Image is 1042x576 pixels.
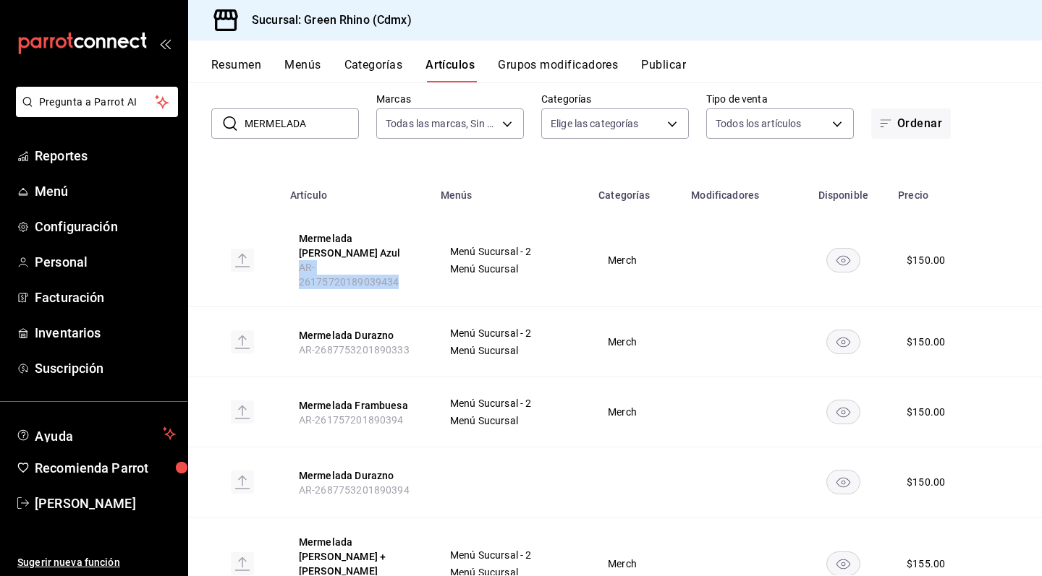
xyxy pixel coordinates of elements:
span: Merch [608,337,664,347]
input: Buscar artículo [245,109,359,138]
span: Pregunta a Parrot AI [39,95,156,110]
span: Ayuda [35,425,157,442]
span: Menú Sucursal - 2 [450,550,572,560]
span: Recomienda Parrot [35,458,176,478]
button: Grupos modificadores [498,58,618,82]
button: Pregunta a Parrot AI [16,87,178,117]
div: $ 150.00 [907,405,945,419]
span: Todos los artículos [716,116,802,131]
button: availability-product [826,551,860,576]
button: availability-product [826,470,860,494]
span: Personal [35,252,176,272]
button: open_drawer_menu [159,38,171,49]
span: AR-2687753201890394 [299,484,410,496]
span: Menú Sucursal - 2 [450,398,572,408]
button: availability-product [826,248,860,272]
span: Menú Sucursal [450,264,572,274]
th: Menús [432,168,590,214]
span: Inventarios [35,323,176,343]
th: Precio [889,168,988,214]
span: Configuración [35,217,176,236]
label: Marcas [376,94,524,104]
span: Reportes [35,146,176,166]
button: Resumen [211,58,261,82]
button: availability-product [826,330,860,354]
span: Sugerir nueva función [17,555,176,570]
div: navigation tabs [211,58,1042,82]
div: $ 155.00 [907,556,945,571]
button: edit-product-location [299,468,415,483]
button: edit-product-location [299,231,415,260]
button: Artículos [425,58,475,82]
button: Publicar [641,58,686,82]
a: Pregunta a Parrot AI [10,105,178,120]
span: Menú Sucursal - 2 [450,246,572,257]
button: edit-product-location [299,398,415,413]
button: Ordenar [871,108,951,139]
span: Todas las marcas, Sin marca [386,116,497,131]
span: AR-26175720189039434 [299,262,399,288]
th: Modificadores [682,168,797,214]
label: Categorías [541,94,689,104]
span: Menú Sucursal - 2 [450,328,572,338]
span: Merch [608,255,664,265]
button: edit-product-location [299,328,415,343]
span: Facturación [35,288,176,307]
th: Artículo [281,168,432,214]
span: Merch [608,407,664,417]
th: Disponible [797,168,890,214]
button: Categorías [344,58,403,82]
button: Menús [284,58,321,82]
span: Merch [608,559,664,569]
th: Categorías [590,168,682,214]
span: Suscripción [35,358,176,378]
span: Menú Sucursal [450,345,572,356]
div: $ 150.00 [907,475,945,489]
span: Menú Sucursal [450,416,572,426]
div: $ 150.00 [907,253,945,267]
span: Elige las categorías [551,116,639,131]
span: Menú [35,181,176,201]
div: $ 150.00 [907,335,945,349]
span: AR-2687753201890333 [299,344,410,356]
span: AR-261757201890394 [299,414,404,426]
button: availability-product [826,400,860,424]
label: Tipo de venta [706,94,854,104]
span: [PERSON_NAME] [35,494,176,513]
h3: Sucursal: Green Rhino (Cdmx) [240,12,412,29]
